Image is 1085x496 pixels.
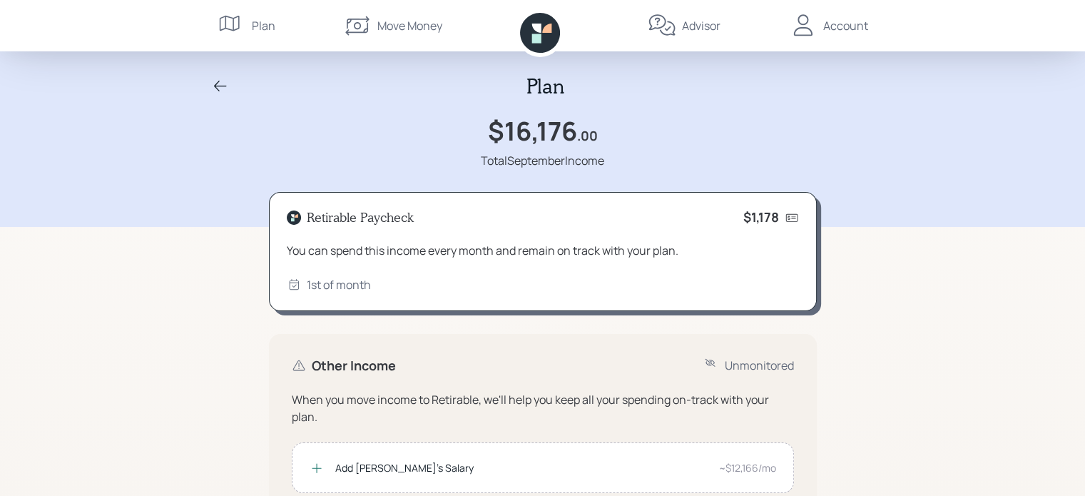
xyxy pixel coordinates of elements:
div: Total September Income [481,152,604,169]
h4: $1,178 [743,210,779,226]
div: Move Money [377,17,442,34]
div: Account [823,17,868,34]
div: Advisor [682,17,720,34]
div: 1st of month [307,276,371,293]
div: Unmonitored [725,357,794,374]
div: Add [PERSON_NAME]'s Salary [335,460,708,475]
div: ~$12,166/mo [719,460,776,475]
div: You can spend this income every month and remain on track with your plan. [287,242,799,259]
div: When you move income to Retirable, we'll help you keep all your spending on-track with your plan. [292,391,794,425]
div: Plan [252,17,275,34]
h1: $16,176 [488,116,577,146]
h4: .00 [577,128,598,144]
h4: Retirable Paycheck [307,210,414,226]
h4: Other Income [312,358,396,374]
h2: Plan [526,74,564,98]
